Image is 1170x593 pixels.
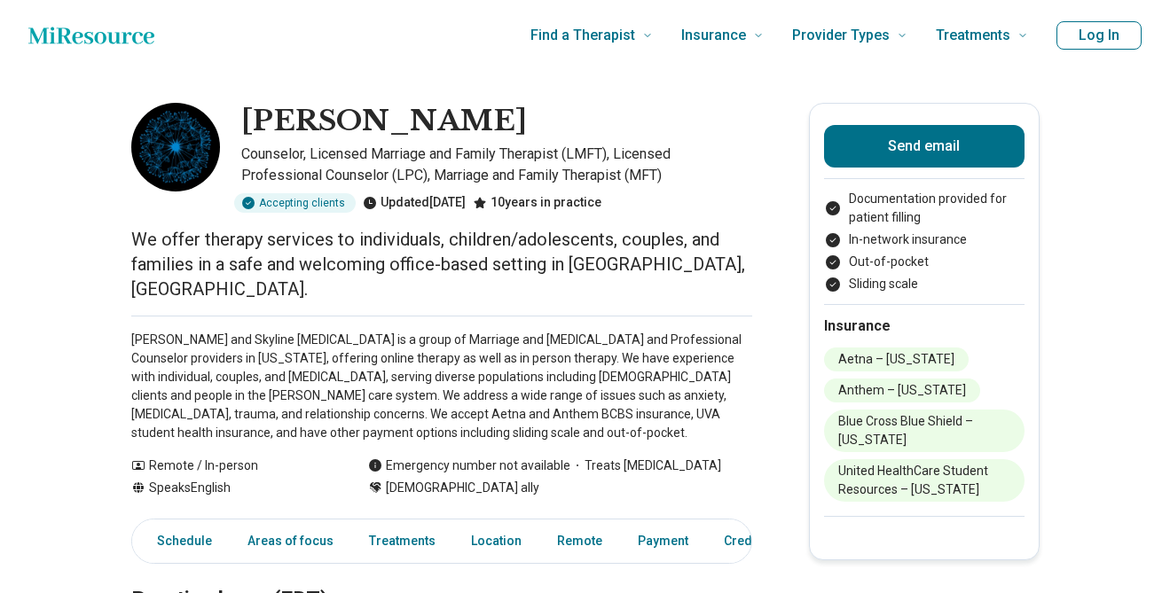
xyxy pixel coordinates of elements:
li: Aetna – [US_STATE] [824,347,969,371]
span: Treats [MEDICAL_DATA] [570,456,721,475]
span: Treatments [936,23,1010,48]
a: Location [460,523,532,559]
div: Speaks English [131,479,333,497]
h2: Insurance [824,316,1025,337]
button: Send email [824,125,1025,168]
div: Remote / In-person [131,456,333,475]
li: Anthem – [US_STATE] [824,378,980,402]
div: 10 years in practice [473,193,601,213]
span: Find a Therapist [530,23,635,48]
a: Schedule [136,523,223,559]
a: Payment [627,523,699,559]
div: Updated [DATE] [363,193,466,213]
span: [DEMOGRAPHIC_DATA] ally [386,479,539,497]
button: Log In [1056,21,1142,50]
a: Home page [28,18,154,53]
ul: Payment options [824,190,1025,293]
li: United HealthCare Student Resources – [US_STATE] [824,459,1025,502]
a: Credentials [713,523,802,559]
li: Blue Cross Blue Shield – [US_STATE] [824,410,1025,452]
div: Emergency number not available [368,456,570,475]
span: Provider Types [792,23,890,48]
li: Documentation provided for patient filling [824,190,1025,227]
p: [PERSON_NAME] and Skyline [MEDICAL_DATA] is a group of Marriage and [MEDICAL_DATA] and Profession... [131,331,752,442]
p: Counselor, Licensed Marriage and Family Therapist (LMFT), Licensed Professional Counselor (LPC), ... [241,144,752,186]
li: In-network insurance [824,230,1025,249]
a: Treatments [358,523,446,559]
img: Christine Bowers, Counselor [131,103,220,191]
h1: [PERSON_NAME] [241,103,527,140]
a: Remote [546,523,613,559]
span: Insurance [681,23,746,48]
p: We offer therapy services to individuals, children/adolescents, couples, and families in a safe a... [131,227,752,301]
li: Sliding scale [824,275,1025,293]
div: Accepting clients [234,193,356,213]
li: Out-of-pocket [824,253,1025,271]
a: Areas of focus [237,523,344,559]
